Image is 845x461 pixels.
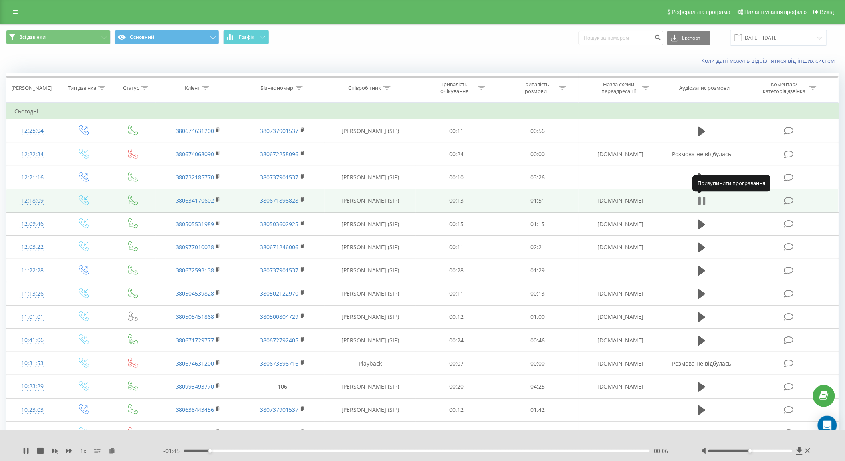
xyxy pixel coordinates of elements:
[260,220,299,228] a: 380503602925
[416,352,497,375] td: 00:07
[14,147,50,162] div: 12:22:34
[667,31,710,45] button: Експорт
[260,360,299,367] a: 380673598716
[14,425,50,441] div: 10:06:42
[176,173,214,181] a: 380732185770
[325,119,416,143] td: [PERSON_NAME] (SIP)
[19,34,46,40] span: Всі дзвінки
[416,166,497,189] td: 00:10
[579,282,663,305] td: [DOMAIN_NAME]
[260,266,299,274] a: 380737901537
[176,406,214,413] a: 380638443456
[497,143,579,166] td: 00:00
[416,375,497,398] td: 00:20
[654,447,668,455] span: 00:06
[497,166,579,189] td: 03:26
[579,421,663,445] td: [DOMAIN_NAME]
[260,313,299,320] a: 380500804729
[123,85,139,91] div: Статус
[579,305,663,328] td: [DOMAIN_NAME]
[239,34,254,40] span: Графік
[14,170,50,185] div: 12:21:16
[497,398,579,421] td: 01:42
[208,449,212,453] div: Accessibility label
[325,375,416,398] td: [PERSON_NAME] (SIP)
[672,429,732,437] span: Розмова не відбулась
[416,236,497,259] td: 00:11
[702,57,839,64] a: Коли дані можуть відрізнятися вiд інших систем
[14,402,50,418] div: 10:23:03
[325,305,416,328] td: [PERSON_NAME] (SIP)
[260,406,299,413] a: 380737901537
[176,383,214,390] a: 380993493770
[260,429,299,437] a: 380676028590
[514,81,557,95] div: Тривалість розмови
[416,421,497,445] td: 00:44
[416,282,497,305] td: 00:11
[497,213,579,236] td: 01:15
[68,85,96,91] div: Тип дзвінка
[497,236,579,259] td: 02:21
[325,398,416,421] td: [PERSON_NAME] (SIP)
[416,259,497,282] td: 00:28
[176,127,214,135] a: 380674631200
[80,447,86,455] span: 1 x
[260,243,299,251] a: 380671246006
[176,290,214,297] a: 380504539828
[260,150,299,158] a: 380672258096
[14,332,50,348] div: 10:41:06
[761,81,807,95] div: Коментар/категорія дзвінка
[14,123,50,139] div: 12:25:04
[749,449,752,453] div: Accessibility label
[325,329,416,352] td: [PERSON_NAME] (SIP)
[672,150,732,158] span: Розмова не відбулась
[497,305,579,328] td: 01:00
[14,379,50,394] div: 10:23:29
[416,213,497,236] td: 00:15
[260,173,299,181] a: 380737901537
[260,127,299,135] a: 380737901537
[416,305,497,328] td: 00:12
[497,329,579,352] td: 00:46
[416,119,497,143] td: 00:11
[325,213,416,236] td: [PERSON_NAME] (SIP)
[14,239,50,255] div: 12:03:22
[416,329,497,352] td: 00:24
[579,143,663,166] td: [DOMAIN_NAME]
[260,290,299,297] a: 380502122970
[349,85,381,91] div: Співробітник
[497,189,579,212] td: 01:51
[579,375,663,398] td: [DOMAIN_NAME]
[680,85,730,91] div: Аудіозапис розмови
[223,30,269,44] button: Графік
[14,193,50,209] div: 12:18:09
[433,81,476,95] div: Тривалість очікування
[325,236,416,259] td: [PERSON_NAME] (SIP)
[176,336,214,344] a: 380671729777
[579,189,663,212] td: [DOMAIN_NAME]
[176,429,214,437] a: 380677329108
[579,329,663,352] td: [DOMAIN_NAME]
[240,375,325,398] td: 106
[14,356,50,371] div: 10:31:53
[176,220,214,228] a: 380505531989
[14,216,50,232] div: 12:09:46
[672,9,731,15] span: Реферальна програма
[14,263,50,278] div: 11:22:28
[115,30,219,44] button: Основний
[14,309,50,325] div: 11:01:01
[497,421,579,445] td: 00:00
[416,143,497,166] td: 00:24
[416,189,497,212] td: 00:13
[497,119,579,143] td: 00:56
[325,189,416,212] td: [PERSON_NAME] (SIP)
[497,282,579,305] td: 00:13
[176,243,214,251] a: 380977010038
[176,313,214,320] a: 380505451868
[325,166,416,189] td: [PERSON_NAME] (SIP)
[325,259,416,282] td: [PERSON_NAME] (SIP)
[163,447,184,455] span: - 01:45
[176,197,214,204] a: 380634170602
[579,352,663,375] td: [DOMAIN_NAME]
[325,282,416,305] td: [PERSON_NAME] (SIP)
